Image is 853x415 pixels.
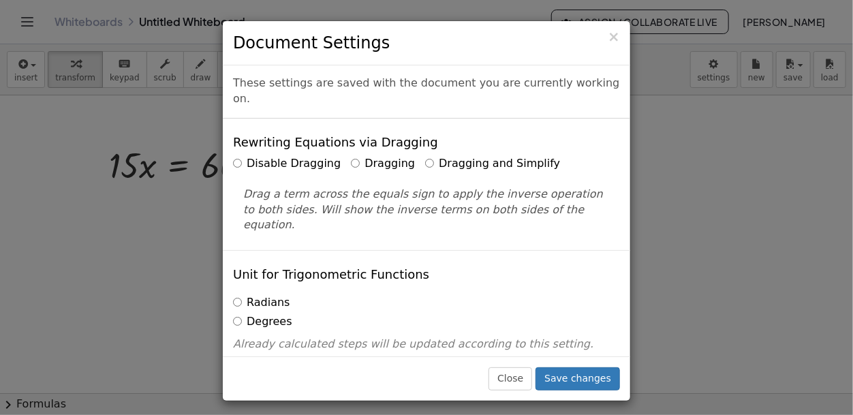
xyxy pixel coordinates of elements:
[233,298,242,307] input: Radians
[233,159,242,168] input: Disable Dragging
[425,156,560,172] label: Dragging and Simplify
[351,156,415,172] label: Dragging
[233,295,290,311] label: Radians
[233,317,242,326] input: Degrees
[223,65,630,119] div: These settings are saved with the document you are currently working on.
[351,159,360,168] input: Dragging
[608,29,620,45] span: ×
[243,187,610,234] p: Drag a term across the equals sign to apply the inverse operation to both sides. Will show the in...
[608,30,620,44] button: Close
[233,337,620,352] p: Already calculated steps will be updated according to this setting.
[233,314,292,330] label: Degrees
[233,136,438,149] h4: Rewriting Equations via Dragging
[425,159,434,168] input: Dragging and Simplify
[233,268,429,281] h4: Unit for Trigonometric Functions
[536,367,620,390] button: Save changes
[233,156,341,172] label: Disable Dragging
[233,31,620,55] h3: Document Settings
[488,367,532,390] button: Close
